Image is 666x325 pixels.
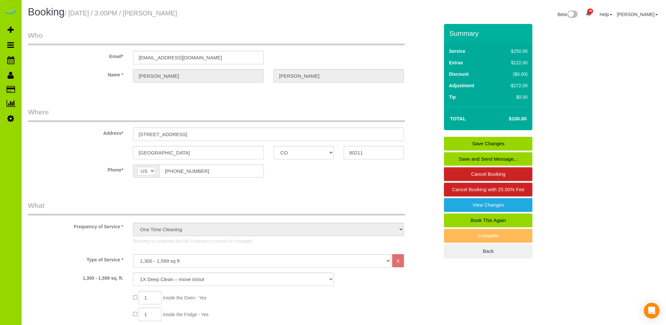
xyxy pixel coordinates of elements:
legend: Where [28,107,405,122]
label: Type of Service * [23,254,128,263]
p: Booking is complete and its Frequency cannot be changed [133,238,404,244]
legend: What [28,201,405,215]
a: View Changes [444,198,532,212]
span: 48 [587,9,593,14]
input: Email* [133,51,263,64]
h3: Summary [449,30,529,37]
input: Zip Code* [344,146,404,159]
div: -$272.00 [496,82,527,89]
div: $122.00 [496,59,527,66]
label: Adjustment [449,82,474,89]
input: Phone* [159,164,263,178]
a: Beta [558,12,578,17]
label: Address* [23,128,128,136]
input: First Name* [133,69,263,83]
a: Book This Again [444,213,532,227]
label: Name * [23,69,128,78]
label: Service [449,48,465,54]
img: New interface [567,10,578,19]
input: City* [133,146,263,159]
div: Open Intercom Messenger [644,303,659,318]
h4: $100.00 [489,116,526,122]
label: Extras [449,59,463,66]
a: [PERSON_NAME] [617,12,658,17]
legend: Who [28,30,405,45]
a: Save Changes [444,137,532,151]
label: Frequency of Service * [23,221,128,230]
label: Phone* [23,164,128,173]
a: 48 [582,7,595,21]
label: Tip [449,94,456,100]
span: Cancel Booking with 25.00% Fee [452,187,524,192]
label: Email* [23,51,128,60]
span: Booking [28,6,65,18]
img: Automaid Logo [4,7,17,16]
a: Cancel Booking with 25.00% Fee [444,183,532,196]
a: Save and Send Message... [444,152,532,166]
strong: Total [450,116,466,121]
span: Inside the Oven - Yes [163,295,206,300]
a: Cancel Booking [444,167,532,181]
label: 1,300 - 1,599 sq. ft. [23,273,128,281]
input: Last Name* [274,69,404,83]
div: $250.00 [496,48,527,54]
small: / [DATE] / 3:00PM / [PERSON_NAME] [65,10,177,17]
a: Back [444,244,532,258]
div: ($0.00) [496,71,527,77]
label: Discount [449,71,468,77]
span: Inside the Fridge - Yes [163,312,208,317]
div: $0.00 [496,94,527,100]
a: Help [599,12,612,17]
